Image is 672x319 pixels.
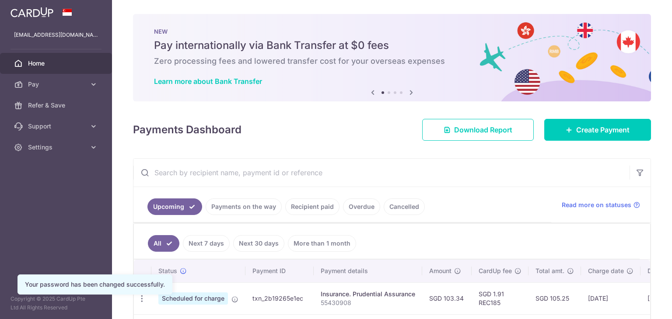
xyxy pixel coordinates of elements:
span: Read more on statuses [562,201,631,209]
a: Cancelled [384,198,425,215]
span: Pay [28,80,86,89]
p: 55430908 [321,298,415,307]
span: Total amt. [535,267,564,275]
a: More than 1 month [288,235,356,252]
a: Learn more about Bank Transfer [154,77,262,86]
td: SGD 103.34 [422,282,472,314]
span: Settings [28,143,86,152]
th: Payment details [314,260,422,282]
th: Payment ID [245,260,314,282]
img: CardUp [10,7,53,17]
span: Amount [429,267,451,275]
span: CardUp fee [479,267,512,275]
a: Next 30 days [233,235,284,252]
a: Payments on the way [206,198,282,215]
img: Bank transfer banner [133,14,651,101]
div: Insurance. Prudential Assurance [321,290,415,298]
span: Support [28,122,86,131]
span: Charge date [588,267,624,275]
a: Download Report [422,119,534,141]
td: SGD 105.25 [528,282,581,314]
h6: Zero processing fees and lowered transfer cost for your overseas expenses [154,56,630,66]
td: SGD 1.91 REC185 [472,282,528,314]
span: Home [28,59,86,68]
td: [DATE] [581,282,640,314]
p: NEW [154,28,630,35]
a: All [148,235,179,252]
a: Overdue [343,198,380,215]
td: txn_2b19265e1ec [245,282,314,314]
a: Create Payment [544,119,651,141]
h5: Pay internationally via Bank Transfer at $0 fees [154,38,630,52]
span: Scheduled for charge [158,292,228,305]
a: Recipient paid [285,198,339,215]
input: Search by recipient name, payment id or reference [133,159,630,187]
span: Refer & Save [28,101,86,110]
h4: Payments Dashboard [133,122,241,138]
span: Download Report [454,125,512,135]
span: Create Payment [576,125,630,135]
div: Your password has been changed successfully. [25,280,165,289]
a: Next 7 days [183,235,230,252]
span: Status [158,267,177,275]
a: Upcoming [147,198,202,215]
p: [EMAIL_ADDRESS][DOMAIN_NAME] [14,31,98,39]
a: Read more on statuses [562,201,640,209]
